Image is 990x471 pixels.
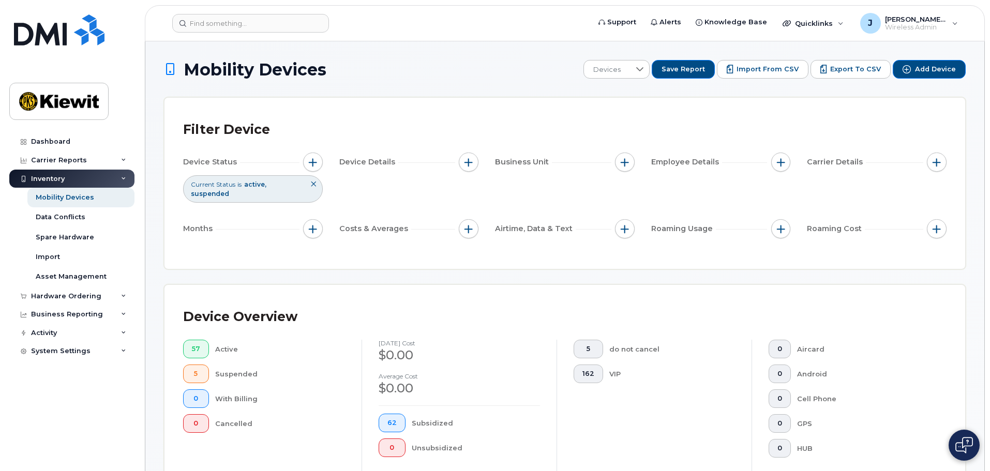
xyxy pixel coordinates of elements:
[797,364,931,383] div: Android
[183,303,297,330] div: Device Overview
[662,65,705,74] span: Save Report
[652,60,715,79] button: Save Report
[797,414,931,433] div: GPS
[412,438,541,457] div: Unsubsidized
[651,157,722,168] span: Employee Details
[183,116,270,143] div: Filter Device
[717,60,808,79] button: Import from CSV
[183,414,209,433] button: 0
[379,346,540,364] div: $0.00
[191,190,229,197] span: suspended
[192,394,200,403] span: 0
[777,444,782,452] span: 0
[379,438,406,457] button: 0
[797,340,931,358] div: Aircard
[797,389,931,408] div: Cell Phone
[244,180,266,188] span: active
[379,373,540,379] h4: Average cost
[769,340,791,358] button: 0
[495,223,576,234] span: Airtime, Data & Text
[955,437,973,453] img: Open chat
[584,60,630,79] span: Devices
[777,370,782,378] span: 0
[811,60,891,79] button: Export to CSV
[769,364,791,383] button: 0
[387,444,397,452] span: 0
[574,340,603,358] button: 5
[609,340,736,358] div: do not cancel
[651,223,716,234] span: Roaming Usage
[184,60,326,79] span: Mobility Devices
[215,340,346,358] div: Active
[769,414,791,433] button: 0
[183,157,240,168] span: Device Status
[192,370,200,378] span: 5
[807,157,866,168] span: Carrier Details
[215,414,346,433] div: Cancelled
[379,379,540,397] div: $0.00
[769,389,791,408] button: 0
[215,389,346,408] div: With Billing
[737,65,799,74] span: Import from CSV
[183,340,209,358] button: 57
[183,364,209,383] button: 5
[237,180,242,189] span: is
[582,370,594,378] span: 162
[574,364,603,383] button: 162
[379,340,540,346] h4: [DATE] cost
[412,414,541,432] div: Subsidized
[192,345,200,353] span: 57
[915,65,956,74] span: Add Device
[777,345,782,353] span: 0
[582,345,594,353] span: 5
[893,60,966,79] button: Add Device
[807,223,865,234] span: Roaming Cost
[192,419,200,428] span: 0
[777,419,782,428] span: 0
[830,65,881,74] span: Export to CSV
[609,364,736,383] div: VIP
[215,364,346,383] div: Suspended
[339,157,398,168] span: Device Details
[183,389,209,408] button: 0
[379,414,406,432] button: 62
[339,223,411,234] span: Costs & Averages
[797,439,931,458] div: HUB
[495,157,552,168] span: Business Unit
[191,180,235,189] span: Current Status
[183,223,216,234] span: Months
[777,394,782,403] span: 0
[387,419,397,427] span: 62
[769,439,791,458] button: 0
